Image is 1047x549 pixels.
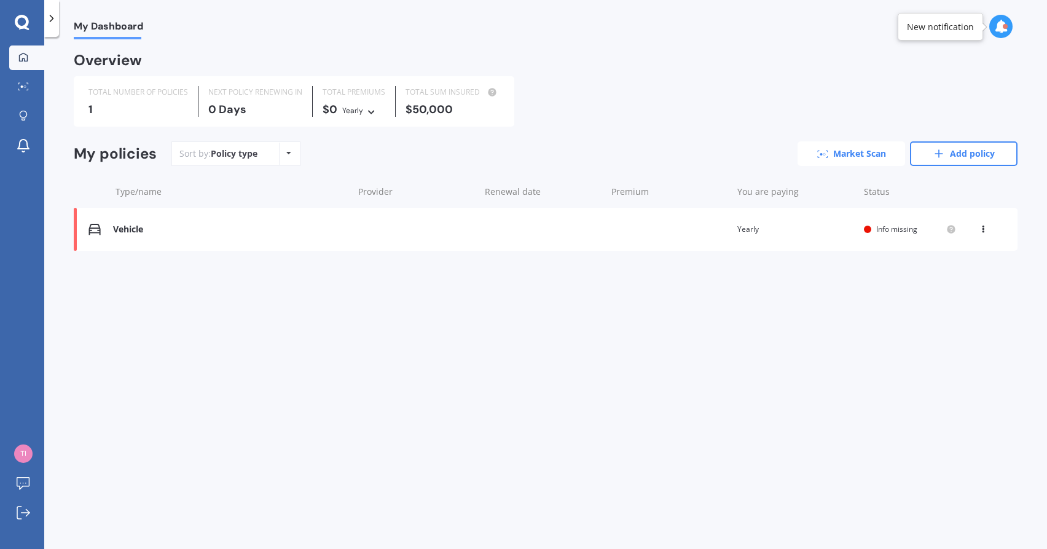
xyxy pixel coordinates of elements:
[208,103,302,116] div: 0 Days
[798,141,905,166] a: Market Scan
[611,186,728,198] div: Premium
[342,105,363,117] div: Yearly
[14,444,33,463] img: edda843c493826472786048815dc8a85
[485,186,602,198] div: Renewal date
[88,223,101,235] img: Vehicle
[116,186,348,198] div: Type/name
[358,186,475,198] div: Provider
[88,86,188,98] div: TOTAL NUMBER OF POLICIES
[864,186,956,198] div: Status
[88,103,188,116] div: 1
[211,148,257,160] div: Policy type
[406,103,500,116] div: $50,000
[179,148,257,160] div: Sort by:
[907,21,974,33] div: New notification
[74,145,157,163] div: My policies
[323,86,385,98] div: TOTAL PREMIUMS
[113,224,347,235] div: Vehicle
[910,141,1018,166] a: Add policy
[737,186,854,198] div: You are paying
[74,54,142,66] div: Overview
[406,86,500,98] div: TOTAL SUM INSURED
[876,224,917,234] span: Info missing
[737,223,854,235] div: Yearly
[323,103,385,117] div: $0
[208,86,302,98] div: NEXT POLICY RENEWING IN
[74,20,143,37] span: My Dashboard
